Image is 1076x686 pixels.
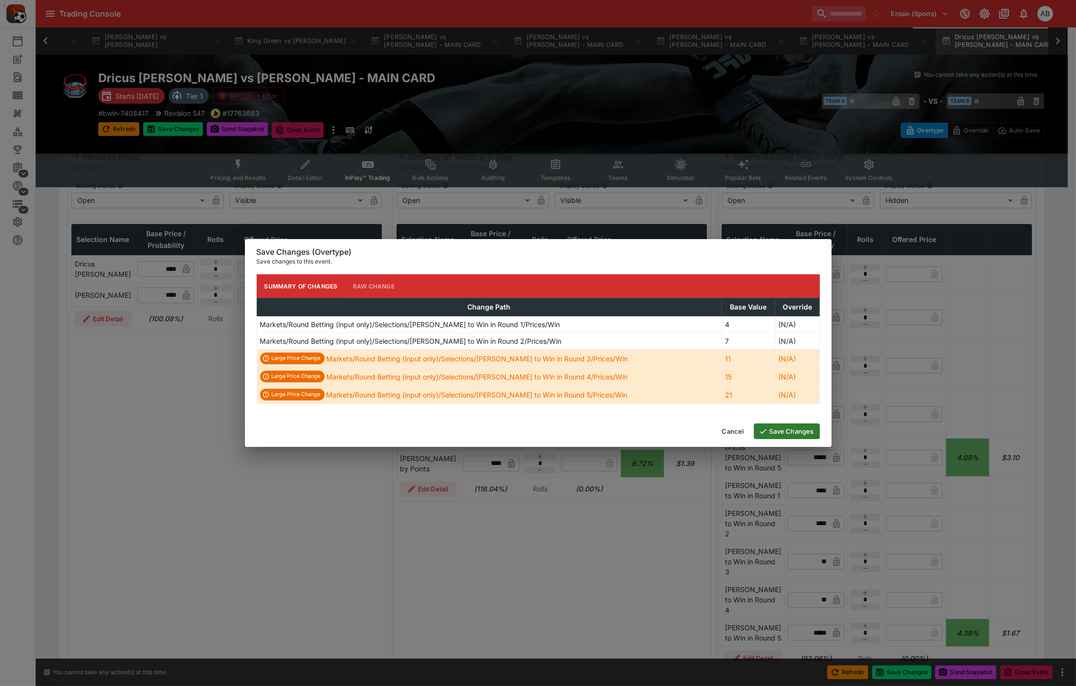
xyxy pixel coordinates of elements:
[775,386,819,404] td: (N/A)
[775,333,819,350] td: (N/A)
[257,247,820,257] h6: Save Changes (Overtype)
[722,316,775,333] td: 4
[327,390,628,400] p: Markets/Round Betting (input only)/Selections/[PERSON_NAME] to Win in Round 5/Prices/Win
[268,354,325,362] span: Large Price Change
[257,298,722,316] th: Change Path
[716,423,750,439] button: Cancel
[268,373,325,380] span: Large Price Change
[775,350,819,368] td: (N/A)
[345,274,402,298] button: Raw Change
[327,372,628,382] p: Markets/Round Betting (input only)/Selections/[PERSON_NAME] to Win in Round 4/Prices/Win
[257,257,820,266] p: Save changes to this event.
[754,423,820,439] button: Save Changes
[260,336,562,346] p: Markets/Round Betting (input only)/Selections/[PERSON_NAME] to Win in Round 2/Prices/Win
[775,298,819,316] th: Override
[722,368,775,386] td: 15
[775,316,819,333] td: (N/A)
[722,333,775,350] td: 7
[260,319,560,330] p: Markets/Round Betting (input only)/Selections/[PERSON_NAME] to Win in Round 1/Prices/Win
[722,298,775,316] th: Base Value
[257,274,346,298] button: Summary of Changes
[268,391,325,398] span: Large Price Change
[327,354,628,364] p: Markets/Round Betting (input only)/Selections/[PERSON_NAME] to Win in Round 3/Prices/Win
[775,368,819,386] td: (N/A)
[722,350,775,368] td: 11
[722,386,775,404] td: 21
